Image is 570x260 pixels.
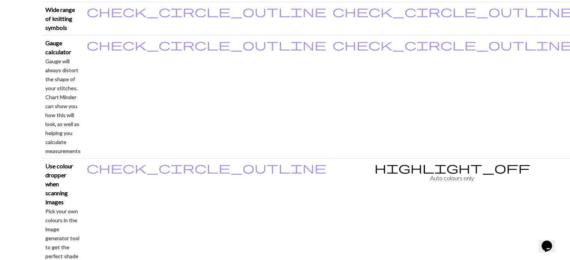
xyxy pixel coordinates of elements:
i: Not included [374,162,530,174]
span: check_circle_outline [87,37,326,52]
p: Wide range of knitting symbols [45,5,81,32]
p: Use colour dropper when scanning images [45,162,81,207]
iframe: chat widget [539,230,563,253]
span: check_circle_outline [87,4,326,18]
i: Included [87,162,326,174]
small: Gauge will always distort the shape of your stitches. Chart Minder can show you how this will loo... [45,58,81,154]
span: highlight_off [374,160,530,175]
small: Pick your own colours in the image generator tool to get the perfect shade [45,208,79,259]
span: check_circle_outline [87,160,326,175]
i: Included [87,5,326,17]
i: Included [87,39,326,51]
p: Gauge calculator [45,39,81,56]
